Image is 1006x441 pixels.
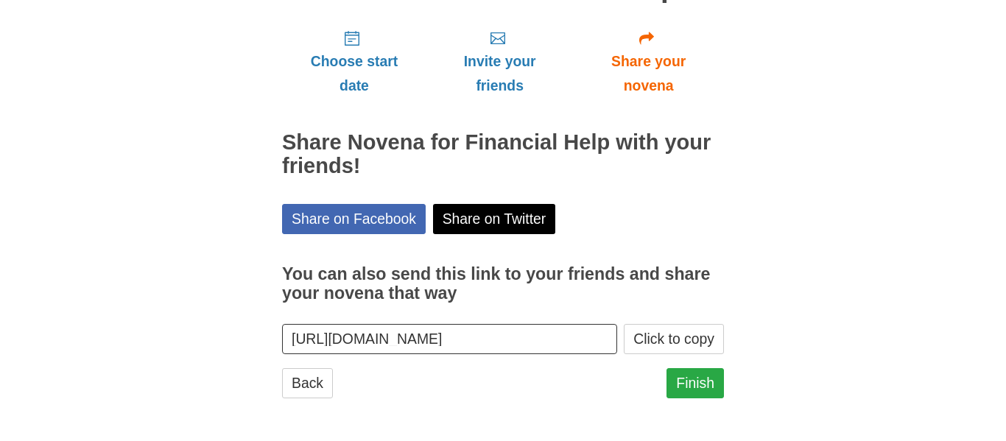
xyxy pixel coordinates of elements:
button: Click to copy [624,324,724,354]
a: Back [282,368,333,398]
span: Invite your friends [441,49,558,98]
a: Share on Twitter [433,204,556,234]
a: Finish [666,368,724,398]
span: Share your novena [588,49,709,98]
a: Choose start date [282,18,426,105]
a: Share on Facebook [282,204,426,234]
a: Invite your friends [426,18,573,105]
h2: Share Novena for Financial Help with your friends! [282,131,724,178]
h3: You can also send this link to your friends and share your novena that way [282,265,724,303]
span: Choose start date [297,49,412,98]
a: Share your novena [573,18,724,105]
